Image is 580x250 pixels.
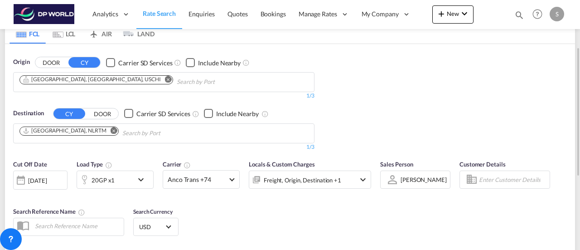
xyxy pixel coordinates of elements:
md-tab-item: AIR [82,24,118,44]
md-icon: Your search will be saved by the below given name [78,209,85,216]
div: [DATE] [28,176,47,185]
button: Remove [159,76,173,85]
span: Search Currency [133,208,173,215]
div: 20GP x1 [92,174,115,186]
span: Cut Off Date [13,161,47,168]
md-tab-item: LAND [118,24,155,44]
md-checkbox: Checkbox No Ink [106,58,172,67]
div: icon-magnify [514,10,524,24]
md-select: Select Currency: $ USDUnited States Dollar [138,220,174,233]
div: Carrier SD Services [118,59,172,68]
span: Origin [13,58,29,67]
span: My Company [362,10,399,19]
div: Include Nearby [216,109,259,118]
md-icon: icon-chevron-down [135,174,151,185]
div: 1/3 [13,92,314,100]
button: DOOR [35,57,67,68]
div: Include Nearby [198,59,241,68]
span: Help [530,6,545,22]
button: Remove [105,127,118,136]
span: New [436,10,470,17]
button: CY [68,57,100,68]
md-icon: icon-information-outline [105,162,112,169]
md-icon: The selected Trucker/Carrierwill be displayed in the rate results If the rates are from another f... [184,162,191,169]
md-tab-item: LCL [46,24,82,44]
md-tab-item: FCL [10,24,46,44]
input: Chips input. [122,126,208,141]
div: [DATE] [13,171,68,190]
md-checkbox: Checkbox No Ink [186,58,241,67]
div: Freight Origin Destination Factory Stuffing [264,174,341,186]
input: Enter Customer Details [479,173,547,186]
div: 1/3 [13,143,314,151]
div: Help [530,6,550,23]
md-select: Sales Person: Sandra Ayala [400,173,448,186]
span: USD [139,223,164,231]
div: Carrier SD Services [136,109,190,118]
md-icon: icon-chevron-down [358,174,368,185]
md-icon: icon-airplane [88,29,99,35]
button: CY [53,108,85,119]
md-icon: Unchecked: Ignores neighbouring ports when fetching rates.Checked : Includes neighbouring ports w... [242,59,250,66]
span: Anco Trans +74 [168,175,227,184]
md-icon: icon-chevron-down [459,8,470,19]
div: Freight Origin Destination Factory Stuffingicon-chevron-down [249,171,371,189]
span: Carrier [163,161,191,168]
span: Manage Rates [299,10,337,19]
div: 20GP x1icon-chevron-down [77,171,154,189]
button: icon-plus 400-fgNewicon-chevron-down [432,5,474,24]
span: Quotes [227,10,247,18]
span: Rate Search [143,10,176,17]
div: Rotterdam, NLRTM [23,127,106,135]
div: Chicago, IL, USCHI [23,76,161,83]
img: c08ca190194411f088ed0f3ba295208c.png [14,4,75,25]
div: [PERSON_NAME] [401,176,447,183]
md-icon: icon-magnify [514,10,524,20]
span: Analytics [92,10,118,19]
md-icon: Unchecked: Search for CY (Container Yard) services for all selected carriers.Checked : Search for... [174,59,181,66]
span: Bookings [261,10,286,18]
span: Customer Details [459,161,505,168]
div: S [550,7,564,21]
span: Destination [13,109,44,118]
span: Load Type [77,161,112,168]
span: Locals & Custom Charges [249,161,315,168]
md-icon: icon-plus 400-fg [436,8,447,19]
md-chips-wrap: Chips container. Use arrow keys to select chips. [18,73,266,89]
md-icon: Unchecked: Ignores neighbouring ports when fetching rates.Checked : Includes neighbouring ports w... [261,110,269,118]
md-checkbox: Checkbox No Ink [204,109,259,118]
md-checkbox: Checkbox No Ink [124,109,190,118]
span: Sales Person [380,161,413,168]
md-chips-wrap: Chips container. Use arrow keys to select chips. [18,124,212,141]
span: Enquiries [188,10,215,18]
button: DOOR [87,108,118,119]
md-pagination-wrapper: Use the left and right arrow keys to navigate between tabs [10,24,155,44]
div: Press delete to remove this chip. [23,127,108,135]
md-icon: Unchecked: Search for CY (Container Yard) services for all selected carriers.Checked : Search for... [192,110,199,118]
div: Press delete to remove this chip. [23,76,163,83]
span: Search Reference Name [13,208,85,215]
md-datepicker: Select [13,189,20,201]
input: Chips input. [177,75,263,89]
input: Search Reference Name [30,219,124,233]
